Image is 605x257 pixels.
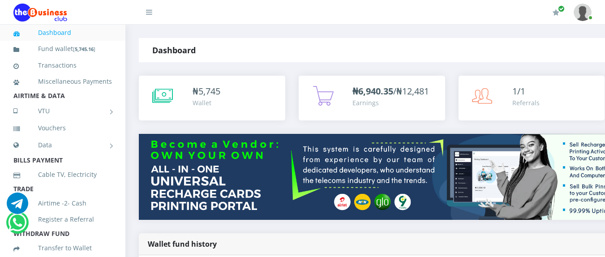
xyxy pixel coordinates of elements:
[299,76,445,120] a: ₦6,940.35/₦12,481 Earnings
[152,45,196,56] strong: Dashboard
[75,46,94,52] b: 5,745.16
[7,199,28,214] a: Chat for support
[13,100,112,122] a: VTU
[352,98,429,107] div: Earnings
[459,76,605,120] a: 1/1 Referrals
[148,239,217,249] strong: Wallet fund history
[13,118,112,138] a: Vouchers
[193,85,220,98] div: ₦
[198,85,220,97] span: 5,745
[512,98,540,107] div: Referrals
[553,9,559,16] i: Renew/Upgrade Subscription
[574,4,592,21] img: User
[13,134,112,156] a: Data
[193,98,220,107] div: Wallet
[73,46,95,52] small: [ ]
[13,4,67,21] img: Logo
[139,76,285,120] a: ₦5,745 Wallet
[512,85,525,97] span: 1/1
[352,85,429,97] span: /₦12,481
[13,209,112,230] a: Register a Referral
[13,164,112,185] a: Cable TV, Electricity
[13,55,112,76] a: Transactions
[13,22,112,43] a: Dashboard
[8,218,26,233] a: Chat for support
[13,193,112,214] a: Airtime -2- Cash
[352,85,393,97] b: ₦6,940.35
[13,71,112,92] a: Miscellaneous Payments
[558,5,565,12] span: Renew/Upgrade Subscription
[13,39,112,60] a: Fund wallet[5,745.16]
